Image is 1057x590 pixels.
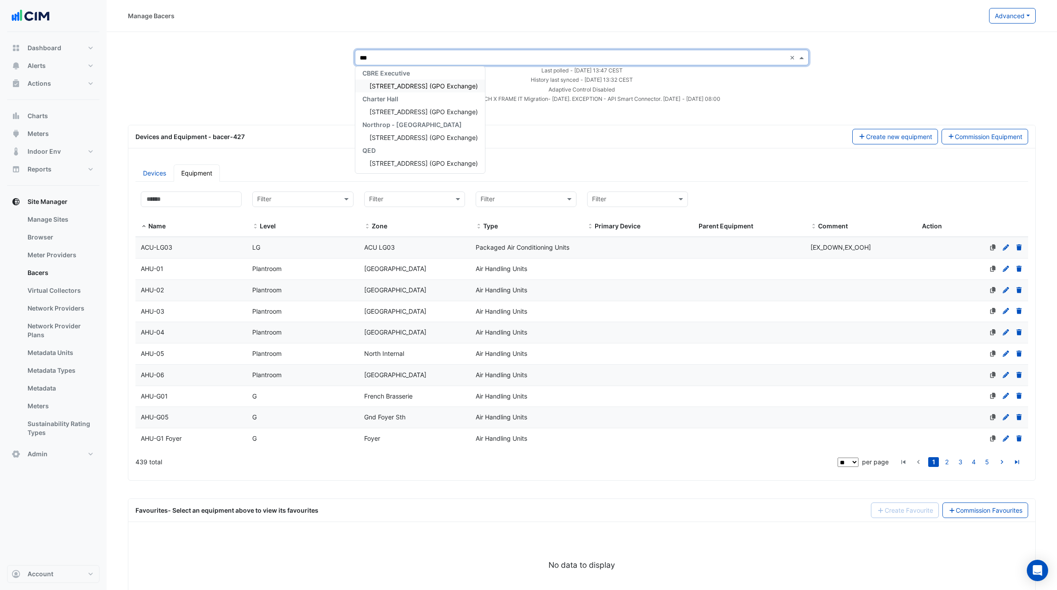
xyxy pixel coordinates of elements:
[7,565,99,583] button: Account
[252,286,282,294] span: Plantroom
[355,66,485,174] ng-dropdown-panel: Options list
[997,457,1007,467] a: go to next page
[141,413,169,421] span: AHU-G05
[476,307,527,315] span: Air Handling Units
[928,457,939,467] a: 1
[7,445,99,463] button: Admin
[989,8,1036,24] button: Advanced
[28,79,51,88] span: Actions
[954,457,967,467] li: page 3
[141,265,163,272] span: AHU-01
[362,69,410,77] span: CBRE Executive
[989,328,997,336] a: No primary device defined
[7,57,99,75] button: Alerts
[28,197,68,206] span: Site Manager
[370,134,478,141] span: [STREET_ADDRESS] (GPO Exchange)
[148,222,166,230] span: Name
[20,415,99,442] a: Sustainability Rating Types
[1027,560,1048,581] div: Open Intercom Messenger
[12,79,20,88] app-icon: Actions
[587,223,593,230] span: Primary Device
[20,317,99,344] a: Network Provider Plans
[20,379,99,397] a: Metadata
[350,94,814,103] div: IN PROGRESS - CH X FRAME IT Migration- 25/08/23. EXCEPTION - API Smart Connector. 18/08/23 - Giac...
[967,457,980,467] li: page 4
[1002,371,1010,379] a: Edit
[252,223,258,230] span: Level
[1002,265,1010,272] a: Edit
[20,211,99,228] a: Manage Sites
[790,53,797,62] span: Clear
[955,457,966,467] a: 3
[28,570,53,578] span: Account
[364,392,413,400] span: French Brasserie
[7,193,99,211] button: Site Manager
[1002,350,1010,357] a: Edit
[12,165,20,174] app-icon: Reports
[7,39,99,57] button: Dashboard
[252,371,282,379] span: Plantroom
[940,457,954,467] li: page 2
[476,392,527,400] span: Air Handling Units
[1015,243,1023,251] a: Delete
[1002,435,1010,442] a: Edit
[476,328,527,336] span: Air Handling Units
[364,328,426,336] span: [GEOGRAPHIC_DATA]
[12,44,20,52] app-icon: Dashboard
[370,82,478,90] span: [STREET_ADDRESS] (GPO Exchange)
[1015,350,1023,357] a: Delete
[968,457,979,467] a: 4
[1015,413,1023,421] a: Delete
[1002,392,1010,400] a: Edit
[252,307,282,315] span: Plantroom
[989,265,997,272] a: No primary device defined
[913,457,924,467] a: go to previous page
[476,243,569,251] span: Packaged Air Conditioning Units
[989,307,997,315] a: No primary device defined
[989,413,997,421] a: No primary device defined
[1015,265,1023,272] a: Delete
[141,243,172,251] span: ACU-LG03
[898,457,909,467] a: go to first page
[1002,328,1010,336] a: Edit
[130,132,847,141] div: Devices and Equipment - bacer-427
[980,457,993,467] li: page 5
[7,143,99,160] button: Indoor Env
[7,75,99,92] button: Actions
[135,451,836,473] div: 439 total
[1012,457,1022,467] a: go to last page
[852,129,938,144] button: Create new equipment
[476,286,527,294] span: Air Handling Units
[135,506,318,515] div: Favourites
[11,7,51,25] img: Company Logo
[981,457,992,467] a: 5
[364,413,405,421] span: Gnd Foyer Sth
[989,350,997,357] a: No primary device defined
[476,350,527,357] span: Air Handling Units
[28,61,46,70] span: Alerts
[20,282,99,299] a: Virtual Collectors
[28,44,61,52] span: Dashboard
[135,559,1028,571] div: No data to display
[28,450,48,458] span: Admin
[28,129,49,138] span: Meters
[942,502,1029,518] a: Commission Favourites
[476,413,527,421] span: Air Handling Units
[260,222,276,230] span: Level
[141,307,164,315] span: AHU-03
[12,112,20,120] app-icon: Charts
[548,86,615,93] small: Adaptive Control Disabled
[28,112,48,120] span: Charts
[531,76,633,83] small: Wed 27-Aug-2025 21:32 AEST
[483,222,498,230] span: Type
[989,435,997,442] a: No primary device defined
[168,506,318,514] span: - Select an equipment above to view its favourites
[252,392,257,400] span: G
[141,350,164,357] span: AHU-05
[362,95,398,103] span: Charter Hall
[12,147,20,156] app-icon: Indoor Env
[20,362,99,379] a: Metadata Types
[20,344,99,362] a: Metadata Units
[364,371,426,379] span: [GEOGRAPHIC_DATA]
[28,165,52,174] span: Reports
